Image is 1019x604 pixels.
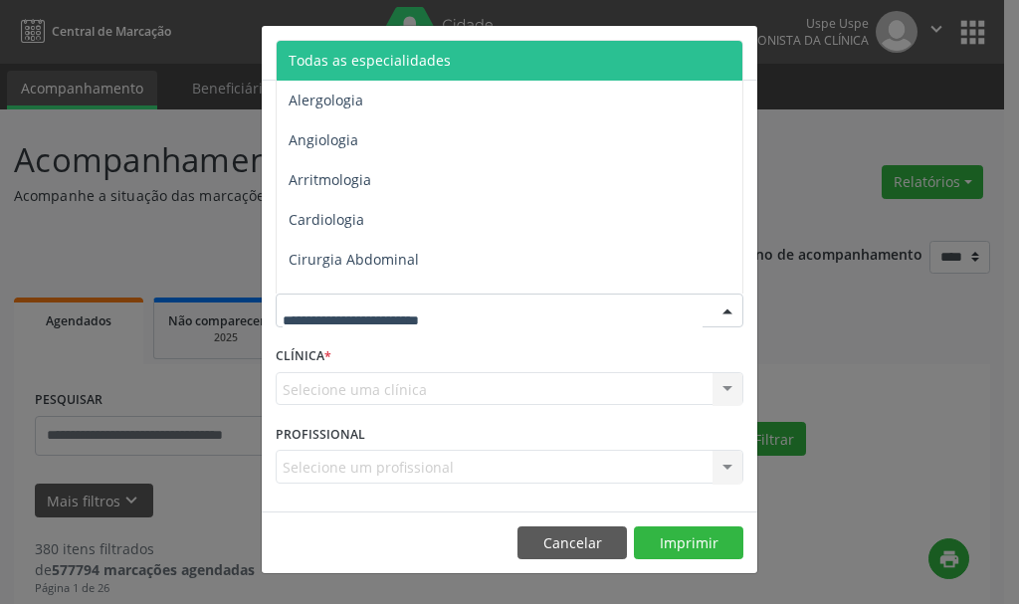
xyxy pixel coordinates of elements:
span: Cardiologia [289,210,364,229]
span: Angiologia [289,130,358,149]
button: Close [717,26,757,75]
span: Cirurgia Abdominal [289,250,419,269]
label: CLÍNICA [276,341,331,372]
h5: Relatório de agendamentos [276,40,504,66]
label: PROFISSIONAL [276,419,365,450]
span: Alergologia [289,91,363,109]
button: Cancelar [517,526,627,560]
span: Todas as especialidades [289,51,451,70]
button: Imprimir [634,526,743,560]
span: Arritmologia [289,170,371,189]
span: Cirurgia Bariatrica [289,290,411,308]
